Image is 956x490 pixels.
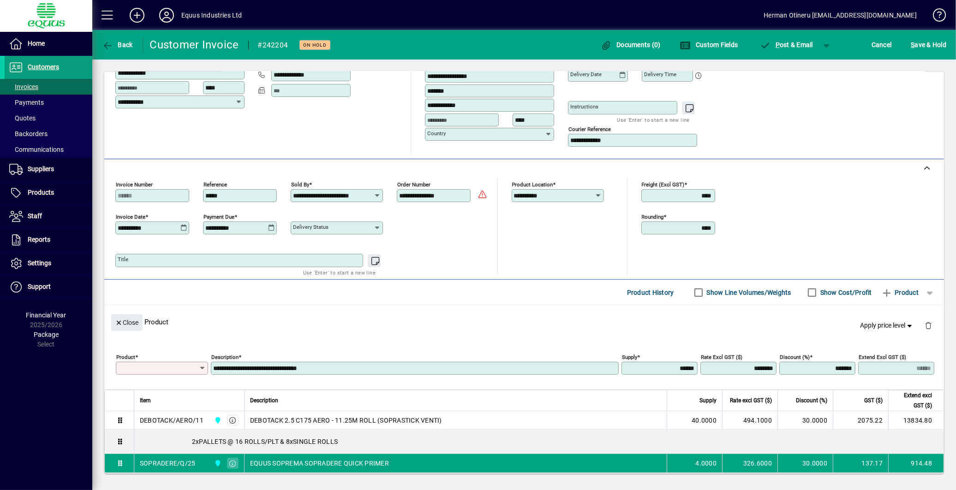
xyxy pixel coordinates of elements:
[102,41,133,48] span: Back
[680,41,738,48] span: Custom Fields
[911,37,946,52] span: ave & Hold
[109,318,145,326] app-page-header-button: Close
[250,459,389,468] span: EQUUS SOPREMA SOPRADERE QUICK PRIMER
[303,42,327,48] span: On hold
[568,126,611,132] mat-label: Courier Reference
[860,321,914,330] span: Apply price level
[115,315,139,330] span: Close
[140,459,196,468] div: SOPRADERE/Q/25
[642,181,685,188] mat-label: Freight (excl GST)
[9,83,38,90] span: Invoices
[5,126,92,142] a: Backorders
[777,454,833,472] td: 30.0000
[764,8,917,23] div: Herman Otineru [EMAIL_ADDRESS][DOMAIN_NAME]
[869,36,894,53] button: Cancel
[150,37,239,52] div: Customer Invoice
[140,416,203,425] div: DEBOTACK/AERO/11
[617,114,690,125] mat-hint: Use 'Enter' to start a new line
[5,252,92,275] a: Settings
[728,459,772,468] div: 326.6000
[181,8,242,23] div: Equus Industries Ltd
[5,181,92,204] a: Products
[917,314,939,336] button: Delete
[570,103,598,110] mat-label: Instructions
[601,41,661,48] span: Documents (0)
[701,354,742,360] mat-label: Rate excl GST ($)
[678,36,741,53] button: Custom Fields
[250,395,278,406] span: Description
[203,214,234,220] mat-label: Payment due
[28,165,54,173] span: Suppliers
[881,285,919,300] span: Product
[5,228,92,251] a: Reports
[692,416,717,425] span: 40.0000
[28,212,42,220] span: Staff
[34,331,59,338] span: Package
[28,63,59,71] span: Customers
[5,110,92,126] a: Quotes
[118,256,128,263] mat-label: Title
[642,214,664,220] mat-label: Rounding
[5,95,92,110] a: Payments
[140,395,151,406] span: Item
[116,354,135,360] mat-label: Product
[100,36,135,53] button: Back
[705,288,791,297] label: Show Line Volumes/Weights
[894,390,932,411] span: Extend excl GST ($)
[397,181,430,188] mat-label: Order number
[864,395,883,406] span: GST ($)
[26,311,66,319] span: Financial Year
[622,354,637,360] mat-label: Supply
[780,354,810,360] mat-label: Discount (%)
[570,71,602,78] mat-label: Delivery date
[759,41,813,48] span: ost & Email
[872,37,892,52] span: Cancel
[211,354,239,360] mat-label: Description
[5,158,92,181] a: Suppliers
[627,285,674,300] span: Product History
[644,71,676,78] mat-label: Delivery time
[5,79,92,95] a: Invoices
[833,454,888,472] td: 137.17
[728,416,772,425] div: 494.1000
[258,38,288,53] div: #242204
[134,430,944,454] div: 2xPALLETS @ 16 ROLLS/PLT & 8xSINGLE ROLLS
[598,36,663,53] button: Documents (0)
[911,41,914,48] span: S
[28,259,51,267] span: Settings
[908,36,949,53] button: Save & Hold
[730,395,772,406] span: Rate excl GST ($)
[696,459,717,468] span: 4.0000
[293,224,329,230] mat-label: Delivery status
[5,32,92,55] a: Home
[9,99,44,106] span: Payments
[699,395,717,406] span: Supply
[203,181,227,188] mat-label: Reference
[796,395,827,406] span: Discount (%)
[623,284,678,301] button: Product History
[28,40,45,47] span: Home
[5,205,92,228] a: Staff
[9,130,48,137] span: Backorders
[888,454,944,472] td: 914.48
[104,305,944,339] div: Product
[512,181,553,188] mat-label: Product location
[28,236,50,243] span: Reports
[833,411,888,430] td: 2075.22
[212,458,222,468] span: 3C CENTRAL
[291,181,309,188] mat-label: Sold by
[28,189,54,196] span: Products
[917,321,939,329] app-page-header-button: Delete
[303,267,376,278] mat-hint: Use 'Enter' to start a new line
[9,146,64,153] span: Communications
[250,416,442,425] span: DEBOTACK 2.5 C175 AERO - 11.25M ROLL (SOPRASTICK VENTI)
[877,284,923,301] button: Product
[888,411,944,430] td: 13834.80
[427,130,446,137] mat-label: Country
[111,314,143,331] button: Close
[776,41,780,48] span: P
[212,415,222,425] span: 3C CENTRAL
[28,283,51,290] span: Support
[92,36,143,53] app-page-header-button: Back
[5,142,92,157] a: Communications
